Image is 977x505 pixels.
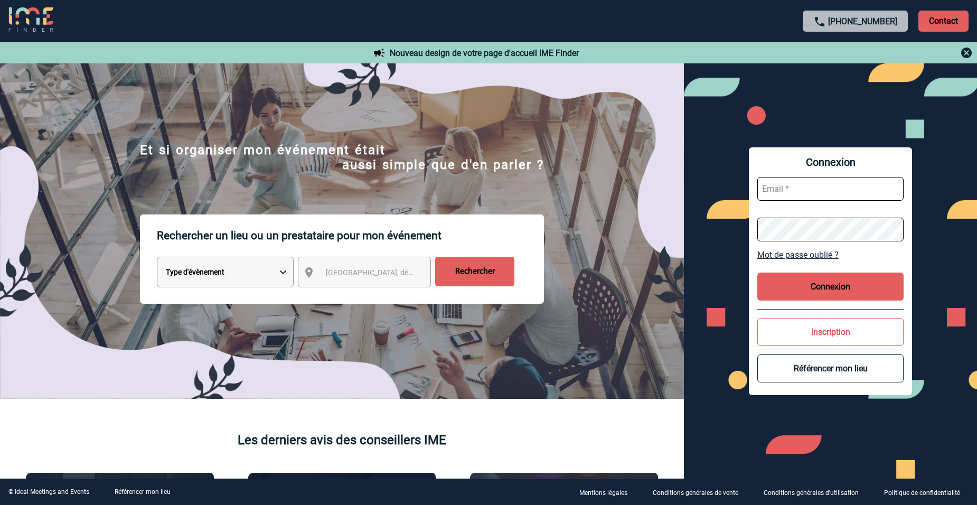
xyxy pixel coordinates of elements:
button: Référencer mon lieu [757,354,904,382]
button: Inscription [757,318,904,346]
div: © Ideal Meetings and Events [8,488,89,495]
input: Rechercher [435,257,514,286]
span: [GEOGRAPHIC_DATA], département, région... [326,268,473,277]
button: Connexion [757,273,904,301]
p: Conditions générales d'utilisation [764,489,859,497]
p: Mentions légales [579,489,627,497]
p: Conditions générales de vente [653,489,738,497]
a: Conditions générales d'utilisation [755,487,876,497]
input: Email * [757,177,904,201]
a: Conditions générales de vente [644,487,755,497]
p: Rechercher un lieu ou un prestataire pour mon événement [157,214,544,257]
a: Politique de confidentialité [876,487,977,497]
span: Connexion [757,156,904,169]
img: call-24-px.png [813,15,826,28]
p: Politique de confidentialité [884,489,960,497]
p: Contact [918,11,969,32]
a: Mentions légales [571,487,644,497]
a: Référencer mon lieu [115,488,171,495]
a: [PHONE_NUMBER] [828,16,897,26]
a: Mot de passe oublié ? [757,250,904,260]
